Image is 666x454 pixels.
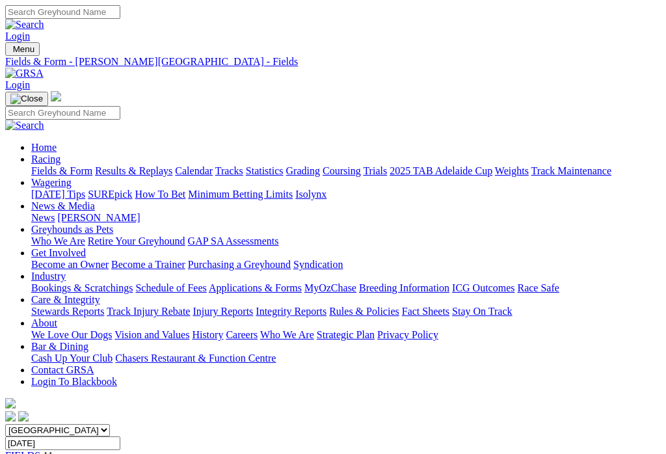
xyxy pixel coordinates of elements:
a: Fact Sheets [402,306,449,317]
a: Track Maintenance [531,165,611,176]
a: Login [5,31,30,42]
a: Syndication [293,259,343,270]
a: Bookings & Scratchings [31,282,133,293]
a: Injury Reports [193,306,253,317]
a: Bar & Dining [31,341,88,352]
button: Toggle navigation [5,42,40,56]
a: Rules & Policies [329,306,399,317]
a: Stewards Reports [31,306,104,317]
a: Who We Are [260,329,314,340]
div: Get Involved [31,259,661,271]
a: Statistics [246,165,284,176]
a: History [192,329,223,340]
a: Purchasing a Greyhound [188,259,291,270]
a: Industry [31,271,66,282]
a: Vision and Values [114,329,189,340]
img: Close [10,94,43,104]
span: Menu [13,44,34,54]
a: Schedule of Fees [135,282,206,293]
a: Tracks [215,165,243,176]
input: Select date [5,436,120,450]
a: Results & Replays [95,165,172,176]
a: Contact GRSA [31,364,94,375]
a: 2025 TAB Adelaide Cup [390,165,492,176]
input: Search [5,106,120,120]
a: Wagering [31,177,72,188]
a: Stay On Track [452,306,512,317]
div: Industry [31,282,661,294]
a: Weights [495,165,529,176]
a: Become an Owner [31,259,109,270]
a: Careers [226,329,258,340]
img: twitter.svg [18,411,29,421]
a: Chasers Restaurant & Function Centre [115,353,276,364]
a: Care & Integrity [31,294,100,305]
a: ICG Outcomes [452,282,514,293]
a: [PERSON_NAME] [57,212,140,223]
a: Racing [31,154,60,165]
a: Login To Blackbook [31,376,117,387]
div: Bar & Dining [31,353,661,364]
div: Wagering [31,189,661,200]
div: News & Media [31,212,661,224]
a: Trials [363,165,387,176]
a: Privacy Policy [377,329,438,340]
img: Search [5,19,44,31]
div: Care & Integrity [31,306,661,317]
a: Fields & Form - [PERSON_NAME][GEOGRAPHIC_DATA] - Fields [5,56,661,68]
img: facebook.svg [5,411,16,421]
a: Retire Your Greyhound [88,235,185,247]
div: Greyhounds as Pets [31,235,661,247]
a: Fields & Form [31,165,92,176]
a: Track Injury Rebate [107,306,190,317]
a: Calendar [175,165,213,176]
a: How To Bet [135,189,186,200]
a: Breeding Information [359,282,449,293]
a: Coursing [323,165,361,176]
a: Isolynx [295,189,326,200]
a: Greyhounds as Pets [31,224,113,235]
a: News [31,212,55,223]
a: Applications & Forms [209,282,302,293]
a: Strategic Plan [317,329,375,340]
a: GAP SA Assessments [188,235,279,247]
a: [DATE] Tips [31,189,85,200]
div: Racing [31,165,661,177]
a: Home [31,142,57,153]
a: Become a Trainer [111,259,185,270]
img: GRSA [5,68,44,79]
a: Minimum Betting Limits [188,189,293,200]
img: logo-grsa-white.png [51,91,61,101]
a: Cash Up Your Club [31,353,113,364]
a: Race Safe [517,282,559,293]
a: Grading [286,165,320,176]
a: Integrity Reports [256,306,326,317]
div: About [31,329,661,341]
img: Search [5,120,44,131]
a: We Love Our Dogs [31,329,112,340]
img: logo-grsa-white.png [5,398,16,408]
a: News & Media [31,200,95,211]
a: Login [5,79,30,90]
a: Get Involved [31,247,86,258]
a: Who We Are [31,235,85,247]
input: Search [5,5,120,19]
button: Toggle navigation [5,92,48,106]
a: SUREpick [88,189,132,200]
a: About [31,317,57,328]
a: MyOzChase [304,282,356,293]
